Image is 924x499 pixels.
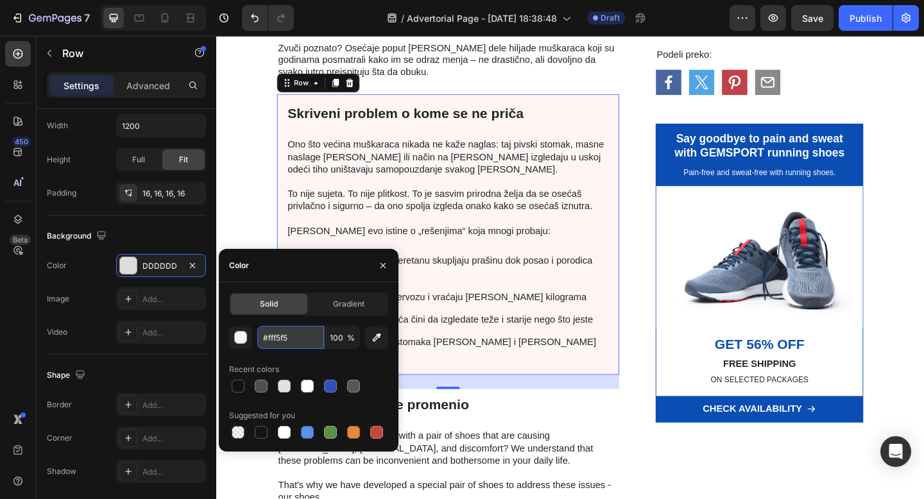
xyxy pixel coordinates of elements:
[791,5,834,31] button: Save
[490,351,692,364] p: FREE SHIPPING
[490,144,693,155] p: Pain-free and sweat-free with running shoes.
[242,5,294,31] div: Undo/Redo
[47,326,67,338] div: Video
[490,369,692,380] p: ON SELECTED PACKAGES
[216,36,924,499] iframe: Design area
[12,137,31,147] div: 450
[478,392,705,421] a: CHECK AVAILABILITY
[142,327,203,339] div: Add...
[490,326,692,346] p: GET 56% OFF
[142,466,203,478] div: Add...
[260,298,278,310] span: Solid
[401,12,404,25] span: /
[850,12,882,25] div: Publish
[126,79,170,92] p: Advanced
[478,13,705,29] div: Rich Text Editor. Editing area: main
[117,114,205,137] input: Auto
[47,367,88,384] div: Shape
[333,298,364,310] span: Gradient
[62,46,171,61] p: Row
[880,436,911,467] div: Open Intercom Messenger
[839,5,893,31] button: Publish
[142,400,203,411] div: Add...
[47,293,69,305] div: Image
[347,332,355,344] span: %
[47,120,68,131] div: Width
[229,410,295,421] div: Suggested for you
[479,14,703,28] p: Podeli preko:
[5,5,96,31] button: 7
[10,235,31,245] div: Beta
[601,12,620,24] span: Draft
[479,164,704,317] img: gempages_432750572815254551-8481bf46-af7d-4a13-9439-a0abb1e822a0.png
[142,433,203,444] div: Add...
[132,154,145,165] span: Full
[47,432,73,444] div: Corner
[47,399,72,410] div: Border
[47,260,67,271] div: Color
[47,466,76,477] div: Shadow
[179,154,188,165] span: Fit
[47,228,109,245] div: Background
[407,12,557,25] span: Advertorial Page - [DATE] 18:38:48
[257,326,324,349] input: Eg: FFFFFF
[142,260,180,272] div: DDDDDD
[802,13,823,24] span: Save
[142,188,203,199] div: 16, 16, 16, 16
[67,429,437,469] p: Are you experiencing issues with a pair of shoes that are causing [MEDICAL_DATA], [MEDICAL_DATA],...
[84,10,90,26] p: 7
[142,294,203,305] div: Add...
[47,154,71,165] div: Height
[529,400,638,413] div: CHECK AVAILABILITY
[47,187,76,199] div: Padding
[64,79,99,92] p: Settings
[229,364,279,375] div: Recent colors
[229,260,249,271] div: Color
[488,103,694,137] h2: Say goodbye to pain and sweat with GEMSPORT running shoes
